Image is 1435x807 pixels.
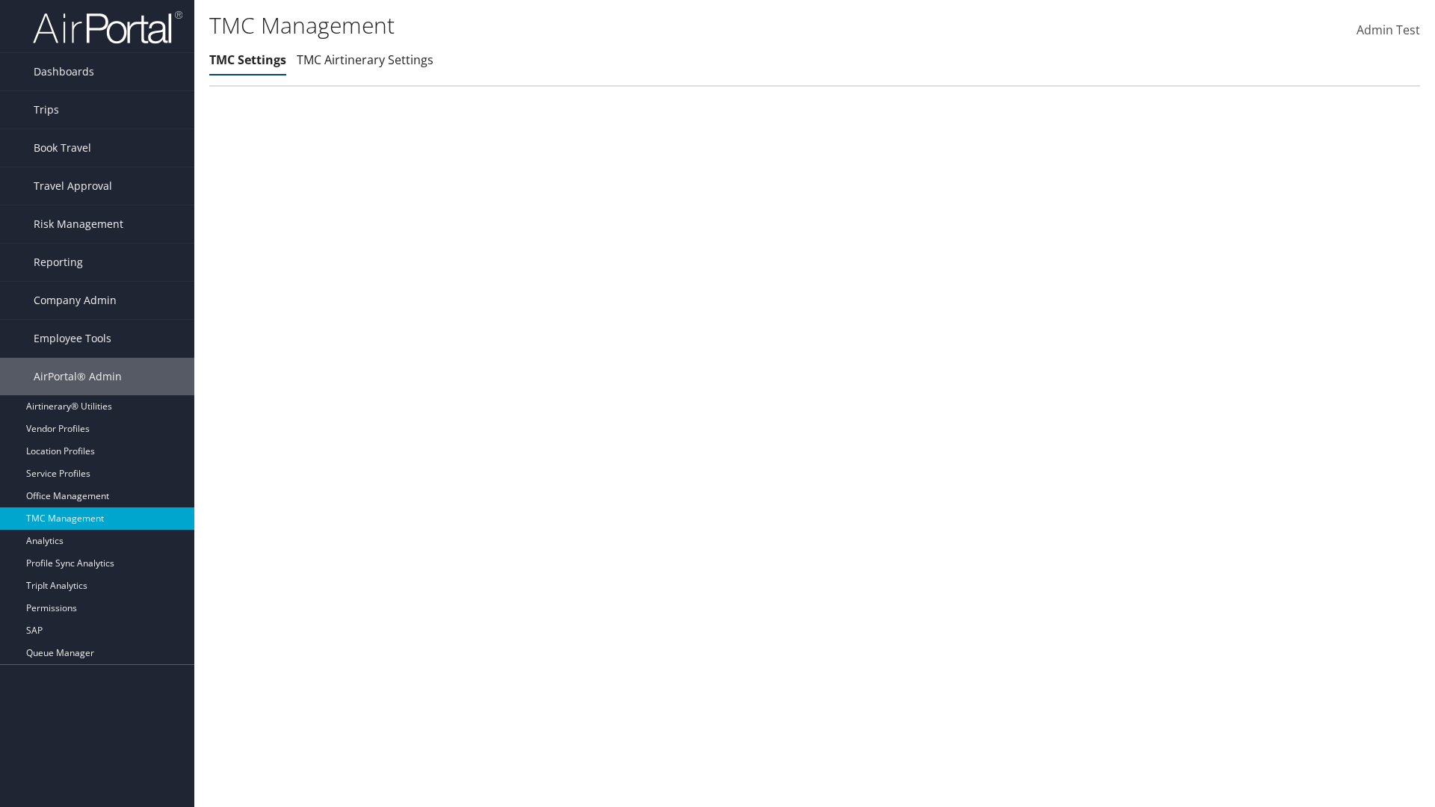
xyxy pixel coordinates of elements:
[34,358,122,395] span: AirPortal® Admin
[34,129,91,167] span: Book Travel
[1357,22,1420,38] span: Admin Test
[209,10,1016,41] h1: TMC Management
[34,282,117,319] span: Company Admin
[297,52,433,68] a: TMC Airtinerary Settings
[33,10,182,45] img: airportal-logo.png
[34,320,111,357] span: Employee Tools
[34,205,123,243] span: Risk Management
[34,91,59,129] span: Trips
[34,167,112,205] span: Travel Approval
[1357,7,1420,54] a: Admin Test
[209,52,286,68] a: TMC Settings
[34,53,94,90] span: Dashboards
[34,244,83,281] span: Reporting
